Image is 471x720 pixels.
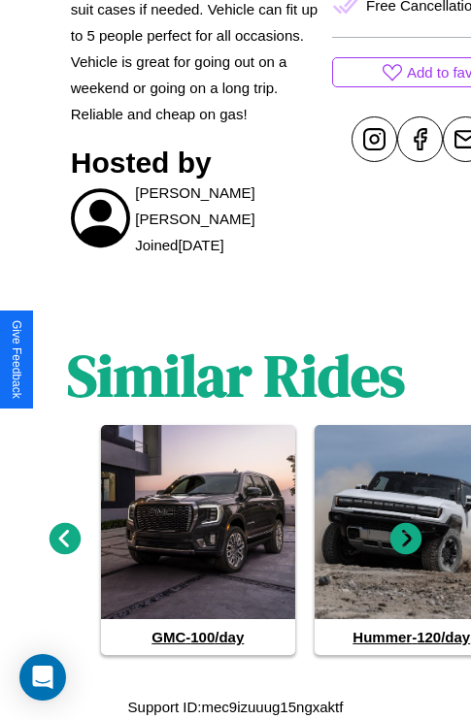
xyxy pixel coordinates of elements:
[128,694,344,720] p: Support ID: mec9izuuug15ngxaktf
[135,180,322,232] p: [PERSON_NAME] [PERSON_NAME]
[101,619,295,655] h4: GMC - 100 /day
[71,147,322,180] h3: Hosted by
[101,425,295,655] a: GMC-100/day
[135,232,223,258] p: Joined [DATE]
[19,654,66,701] div: Open Intercom Messenger
[10,320,23,399] div: Give Feedback
[67,336,405,415] h1: Similar Rides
